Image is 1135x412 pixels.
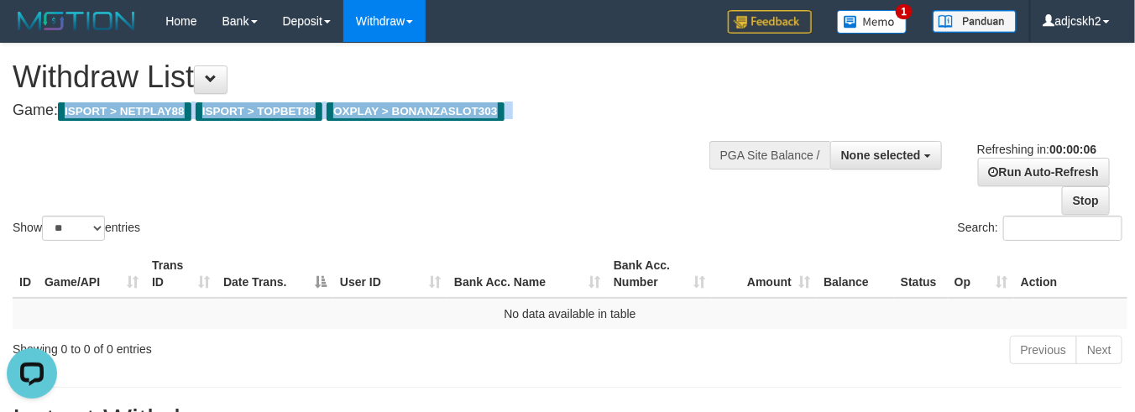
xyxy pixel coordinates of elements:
img: Button%20Memo.svg [837,10,907,34]
a: Previous [1010,336,1077,364]
th: Game/API: activate to sort column ascending [38,250,145,298]
img: MOTION_logo.png [13,8,140,34]
h4: Game: [13,102,740,119]
th: Amount: activate to sort column ascending [712,250,817,298]
th: Action [1014,250,1127,298]
th: Trans ID: activate to sort column ascending [145,250,217,298]
img: Feedback.jpg [728,10,812,34]
button: Open LiveChat chat widget [7,7,57,57]
td: No data available in table [13,298,1127,329]
span: Refreshing in: [977,143,1096,156]
th: User ID: activate to sort column ascending [333,250,447,298]
th: Balance [817,250,894,298]
div: PGA Site Balance / [709,141,830,169]
img: panduan.png [933,10,1017,33]
span: 1 [896,4,913,19]
label: Search: [958,216,1122,241]
span: OXPLAY > BONANZASLOT303 [327,102,505,121]
button: None selected [830,141,942,169]
th: Bank Acc. Name: activate to sort column ascending [447,250,607,298]
select: Showentries [42,216,105,241]
th: Date Trans.: activate to sort column descending [217,250,333,298]
span: ISPORT > NETPLAY88 [58,102,191,121]
h1: Withdraw List [13,60,740,94]
a: Run Auto-Refresh [978,158,1110,186]
input: Search: [1003,216,1122,241]
th: Status [894,250,948,298]
th: ID [13,250,38,298]
span: None selected [841,149,921,162]
th: Bank Acc. Number: activate to sort column ascending [607,250,712,298]
a: Next [1076,336,1122,364]
th: Op: activate to sort column ascending [948,250,1014,298]
div: Showing 0 to 0 of 0 entries [13,334,460,357]
label: Show entries [13,216,140,241]
strong: 00:00:06 [1049,143,1096,156]
span: ISPORT > TOPBET88 [196,102,322,121]
a: Stop [1062,186,1110,215]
